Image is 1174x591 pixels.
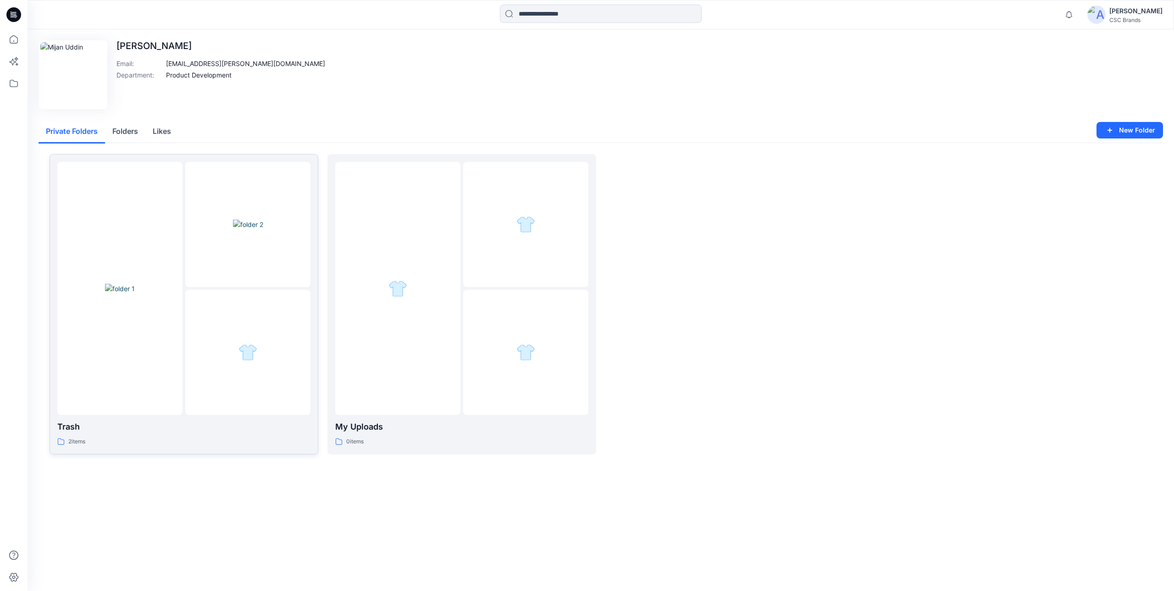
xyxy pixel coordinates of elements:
p: 2 items [68,437,85,447]
img: avatar [1087,6,1106,24]
p: Email : [116,59,162,68]
button: Private Folders [39,120,105,144]
button: New Folder [1096,122,1163,138]
button: Folders [105,120,145,144]
p: Trash [57,420,310,433]
img: folder 2 [516,215,535,234]
p: [PERSON_NAME] [116,40,325,51]
img: folder 3 [516,343,535,362]
p: 0 items [346,437,364,447]
a: folder 1folder 2folder 3My Uploads0items [327,154,596,454]
img: folder 2 [233,220,263,229]
img: folder 1 [105,284,135,293]
img: Mijan Uddin [40,42,105,107]
p: [EMAIL_ADDRESS][PERSON_NAME][DOMAIN_NAME] [166,59,325,68]
a: folder 1folder 2folder 3Trash2items [50,154,318,454]
p: My Uploads [335,420,588,433]
div: CSC Brands [1109,17,1163,23]
button: Likes [145,120,178,144]
p: Product Development [166,70,232,80]
img: folder 3 [238,343,257,362]
div: [PERSON_NAME] [1109,6,1163,17]
img: folder 1 [388,279,407,298]
p: Department : [116,70,162,80]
